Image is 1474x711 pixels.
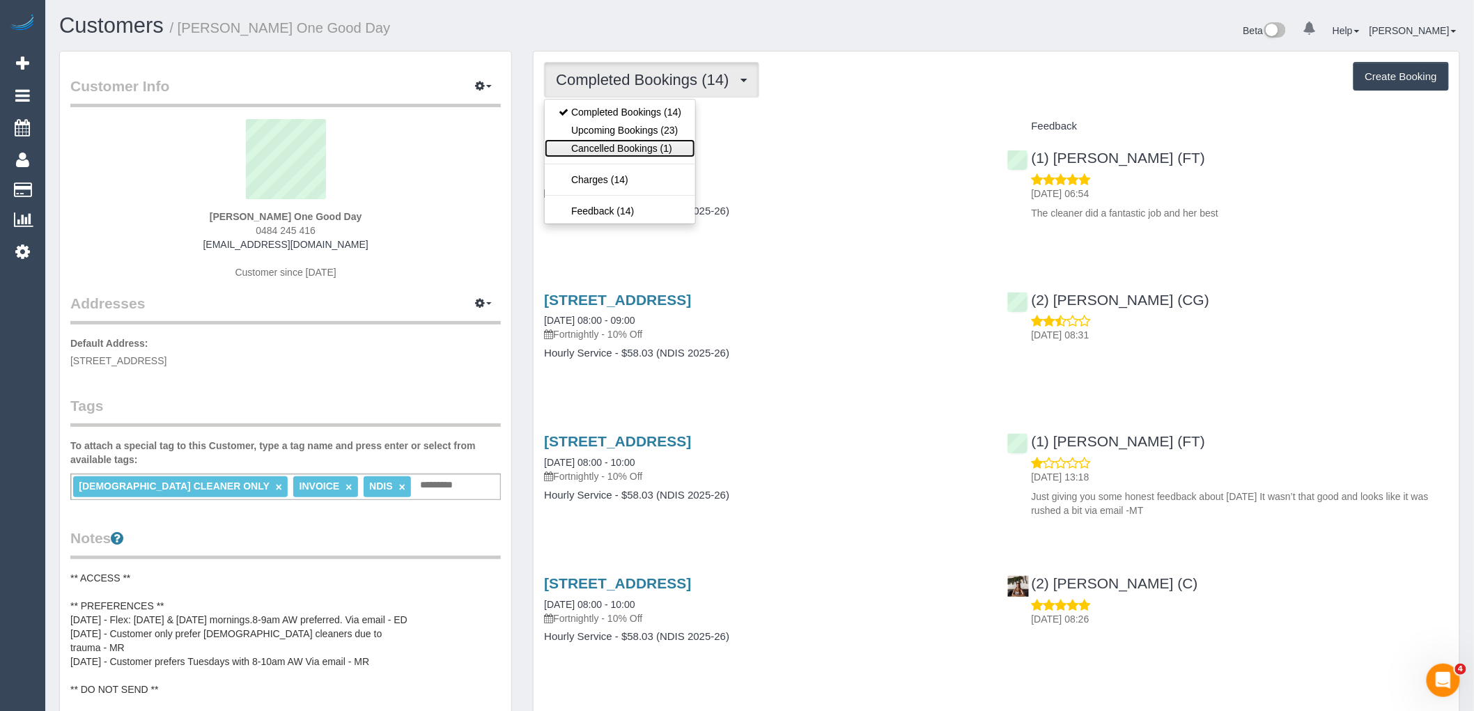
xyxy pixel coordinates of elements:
[1007,575,1198,591] a: (2) [PERSON_NAME] (C)
[1455,664,1466,675] span: 4
[544,347,986,359] h4: Hourly Service - $58.03 (NDIS 2025-26)
[1032,470,1449,484] p: [DATE] 13:18
[70,76,501,107] legend: Customer Info
[1007,433,1206,449] a: (1) [PERSON_NAME] (FT)
[1007,120,1449,132] h4: Feedback
[1007,292,1210,308] a: (2) [PERSON_NAME] (CG)
[544,292,691,308] a: [STREET_ADDRESS]
[1243,25,1287,36] a: Beta
[300,480,340,492] span: INVOICE
[545,202,695,220] a: Feedback (14)
[544,315,635,326] a: [DATE] 08:00 - 09:00
[1032,187,1449,201] p: [DATE] 06:54
[1353,62,1449,91] button: Create Booking
[544,433,691,449] a: [STREET_ADDRESS]
[1333,25,1360,36] a: Help
[70,528,501,559] legend: Notes
[256,225,316,236] span: 0484 245 416
[170,20,391,36] small: / [PERSON_NAME] One Good Day
[544,599,635,610] a: [DATE] 08:00 - 10:00
[346,481,352,493] a: ×
[545,139,695,157] a: Cancelled Bookings (1)
[59,13,164,38] a: Customers
[544,611,986,625] p: Fortnightly - 10% Off
[203,239,368,250] a: [EMAIL_ADDRESS][DOMAIN_NAME]
[70,439,501,467] label: To attach a special tag to this Customer, type a tag name and press enter or select from availabl...
[1032,490,1449,517] p: Just giving you some honest feedback about [DATE] It wasn’t that good and looks like it was rushe...
[544,469,986,483] p: Fortnightly - 10% Off
[544,205,986,217] h4: Hourly Service - $58.03 (NDIS 2025-26)
[1032,328,1449,342] p: [DATE] 08:31
[369,480,392,492] span: NDIS
[544,457,635,468] a: [DATE] 08:00 - 10:00
[556,71,736,88] span: Completed Bookings (14)
[70,355,166,366] span: [STREET_ADDRESS]
[70,396,501,427] legend: Tags
[1032,206,1449,220] p: The cleaner did a fantastic job and her best
[79,480,269,492] span: [DEMOGRAPHIC_DATA] CLEANER ONLY
[1263,22,1286,40] img: New interface
[545,171,695,189] a: Charges (14)
[544,62,759,97] button: Completed Bookings (14)
[1007,150,1206,166] a: (1) [PERSON_NAME] (FT)
[544,120,986,132] h4: Service
[544,490,986,501] h4: Hourly Service - $58.03 (NDIS 2025-26)
[235,267,336,278] span: Customer since [DATE]
[8,14,36,33] img: Automaid Logo
[1008,576,1029,597] img: (2) Ecem Keskin (C)
[1032,612,1449,626] p: [DATE] 08:26
[1427,664,1460,697] iframe: Intercom live chat
[545,103,695,121] a: Completed Bookings (14)
[276,481,282,493] a: ×
[544,575,691,591] a: [STREET_ADDRESS]
[544,631,986,643] h4: Hourly Service - $58.03 (NDIS 2025-26)
[210,211,362,222] strong: [PERSON_NAME] One Good Day
[70,336,148,350] label: Default Address:
[399,481,405,493] a: ×
[545,121,695,139] a: Upcoming Bookings (23)
[544,186,986,200] p: Fortnightly - 10% Off
[1370,25,1457,36] a: [PERSON_NAME]
[544,327,986,341] p: Fortnightly - 10% Off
